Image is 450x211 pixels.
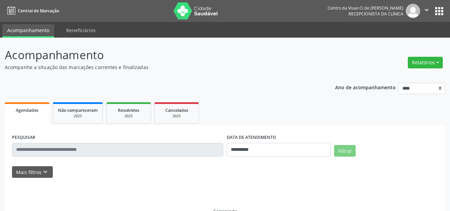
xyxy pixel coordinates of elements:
span: Cancelados [165,107,188,113]
span: Resolvidos [118,107,139,113]
label: DATA DE ATENDIMENTO [227,132,276,143]
div: 2025 [58,114,98,119]
span: Não compareceram [58,107,98,113]
p: Acompanhamento [5,47,313,64]
div: 2025 [159,114,194,119]
button: Mais filtroskeyboard_arrow_down [12,166,53,178]
button: Relatórios [408,57,443,68]
a: Beneficiários [61,24,100,36]
span: Central de Marcação [18,8,59,14]
a: Acompanhamento [2,24,54,38]
div: 2025 [111,114,146,119]
span: Agendados [16,107,38,113]
p: Ano de acompanhamento [335,83,396,91]
button:  [420,4,433,18]
i: keyboard_arrow_down [42,168,49,176]
i:  [423,6,430,14]
p: Acompanhe a situação das marcações correntes e finalizadas [5,64,313,71]
a: Central de Marcação [5,5,59,16]
span: Recepcionista da clínica [348,11,403,17]
button: Filtrar [334,145,356,157]
div: Centro da Visao Cl de [PERSON_NAME] [328,5,403,11]
label: PESQUISAR [12,132,35,143]
button: apps [433,5,445,17]
img: img [406,4,420,18]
